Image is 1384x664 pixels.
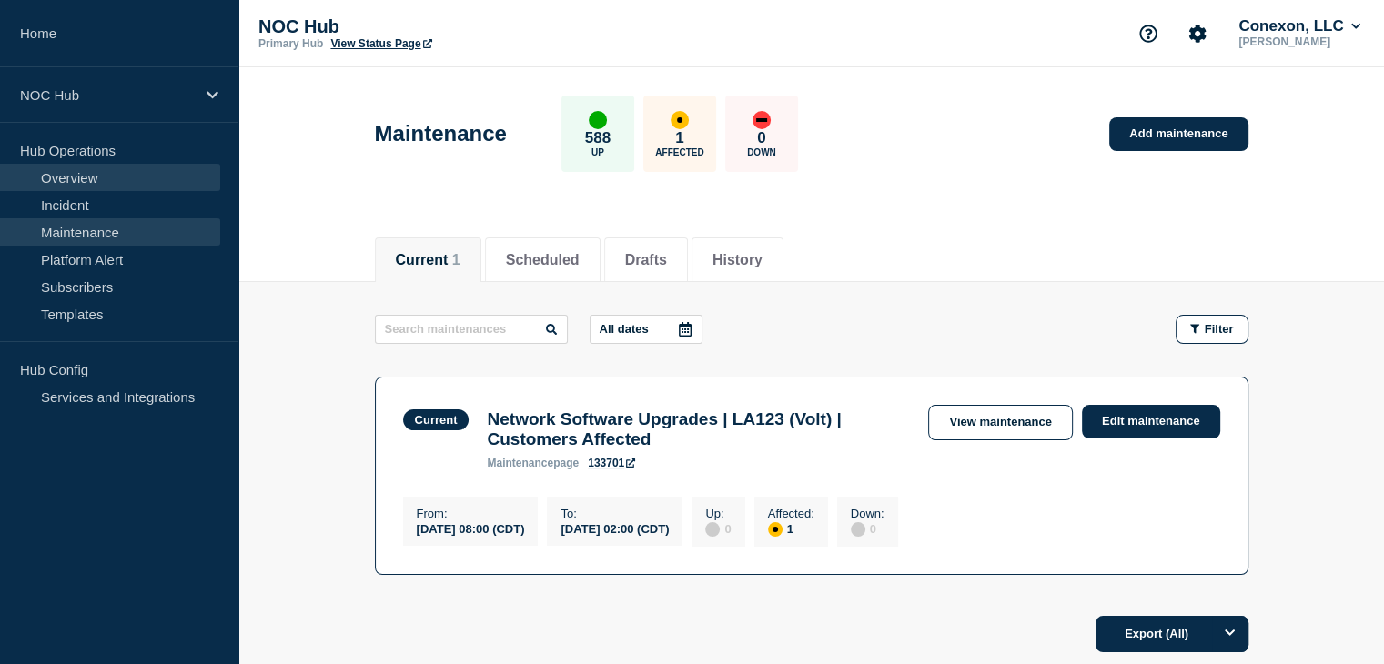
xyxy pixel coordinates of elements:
[928,405,1072,440] a: View maintenance
[1096,616,1248,652] button: Export (All)
[1212,616,1248,652] button: Options
[258,16,622,37] p: NOC Hub
[375,121,507,146] h1: Maintenance
[1082,405,1220,438] a: Edit maintenance
[487,409,910,449] h3: Network Software Upgrades | LA123 (Volt) | Customers Affected
[757,129,765,147] p: 0
[600,322,649,336] p: All dates
[591,147,604,157] p: Up
[330,37,431,50] a: View Status Page
[655,147,703,157] p: Affected
[487,457,553,469] span: maintenance
[1205,322,1234,336] span: Filter
[675,129,683,147] p: 1
[1129,15,1167,53] button: Support
[506,252,580,268] button: Scheduled
[561,507,669,520] p: To :
[671,111,689,129] div: affected
[1178,15,1217,53] button: Account settings
[375,315,568,344] input: Search maintenances
[768,522,783,537] div: affected
[417,520,525,536] div: [DATE] 08:00 (CDT)
[768,507,814,520] p: Affected :
[590,315,702,344] button: All dates
[396,252,460,268] button: Current 1
[589,111,607,129] div: up
[561,520,669,536] div: [DATE] 02:00 (CDT)
[705,522,720,537] div: disabled
[258,37,323,50] p: Primary Hub
[851,507,884,520] p: Down :
[705,520,731,537] div: 0
[417,507,525,520] p: From :
[585,129,611,147] p: 588
[747,147,776,157] p: Down
[768,520,814,537] div: 1
[1109,117,1248,151] a: Add maintenance
[753,111,771,129] div: down
[705,507,731,520] p: Up :
[625,252,667,268] button: Drafts
[588,457,635,469] a: 133701
[1235,35,1364,48] p: [PERSON_NAME]
[487,457,579,469] p: page
[712,252,763,268] button: History
[415,413,458,427] div: Current
[1176,315,1248,344] button: Filter
[20,87,195,103] p: NOC Hub
[851,520,884,537] div: 0
[1235,17,1364,35] button: Conexon, LLC
[452,252,460,267] span: 1
[851,522,865,537] div: disabled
